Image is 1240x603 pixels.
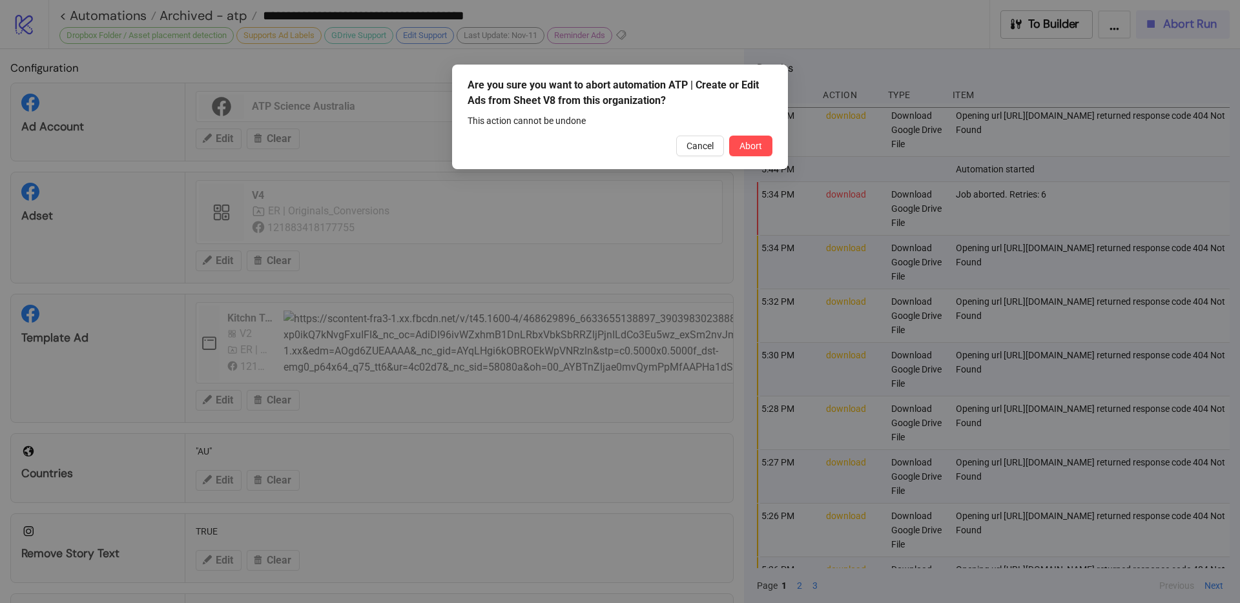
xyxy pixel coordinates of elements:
[468,77,772,108] div: Are you sure you want to abort automation ATP | Create or Edit Ads from Sheet V8 from this organi...
[468,114,772,128] div: This action cannot be undone
[687,141,714,151] span: Cancel
[729,136,772,156] button: Abort
[739,141,762,151] span: Abort
[676,136,724,156] button: Cancel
